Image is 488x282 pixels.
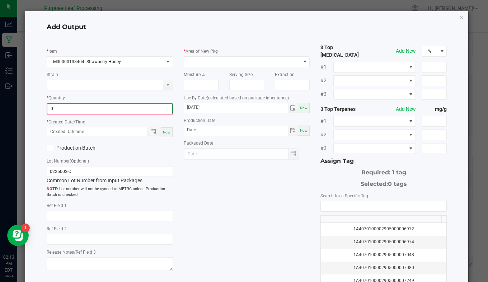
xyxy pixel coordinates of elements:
[320,90,333,98] span: #3
[184,140,213,146] label: Packaged Date
[21,224,30,232] iframe: Resource center unread badge
[47,202,67,209] label: Ref Field 1
[7,225,29,246] iframe: Resource center
[333,130,416,140] span: NO DATA FOUND
[47,71,58,78] label: Strain
[396,47,416,55] button: Add New
[275,71,295,78] label: Extraction
[48,95,65,101] label: Quantity
[300,106,308,110] span: Now
[388,180,407,187] span: 0 tags
[320,145,333,152] span: #3
[229,71,253,78] label: Serving Size
[320,77,333,84] span: #2
[396,105,416,113] button: Add New
[325,239,442,245] div: 1A4070100002905000006974
[207,95,289,100] span: (calculated based on package inheritance)
[325,264,442,271] div: 1A4070100002905000007080
[320,105,371,113] strong: 3 Top Terpenes
[333,62,416,72] span: NO DATA FOUND
[320,117,333,125] span: #1
[325,252,442,258] div: 1A4070100002905000007048
[325,226,442,232] div: 1A4070100002905000006972
[163,130,170,134] span: Now
[333,89,416,100] span: NO DATA FOUND
[47,57,164,67] span: M00000138404: Strawberry Honey
[300,128,308,132] span: Now
[186,48,218,55] label: Area of New Pkg
[333,75,416,86] span: NO DATA FOUND
[320,44,371,59] strong: 3 Top [MEDICAL_DATA]
[48,119,85,125] label: Created Date/Time
[70,159,89,164] span: (Optional)
[320,165,447,177] div: Required: 1 tag
[333,143,416,154] span: NO DATA FOUND
[321,201,446,211] input: NO DATA FOUND
[184,71,205,78] label: Moisture %
[320,157,447,165] div: Assign Tag
[47,23,447,32] h4: Add Output
[320,131,333,138] span: #2
[47,144,104,152] label: Production Batch
[184,95,289,101] label: Use By Date
[47,127,140,136] input: Created Datetime
[147,127,161,136] span: Toggle popup
[47,249,96,255] label: Release Notes/Ref Field 3
[184,103,288,112] input: Date
[184,126,288,135] input: Date
[422,105,447,113] strong: mg/g
[320,193,368,199] label: Search for a Specific Tag
[47,158,89,164] label: Lot Number
[184,117,215,124] label: Production Date
[288,126,299,136] span: Toggle calendar
[288,103,299,113] span: Toggle calendar
[48,48,57,55] label: Item
[47,226,67,232] label: Ref Field 2
[47,166,173,184] div: Common Lot Number from Input Packages
[333,116,416,127] span: NO DATA FOUND
[320,177,447,188] div: Selected:
[47,186,173,198] span: Lot number will not be synced to METRC unless Production Batch is checked
[422,46,437,56] span: %
[320,63,333,71] span: #1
